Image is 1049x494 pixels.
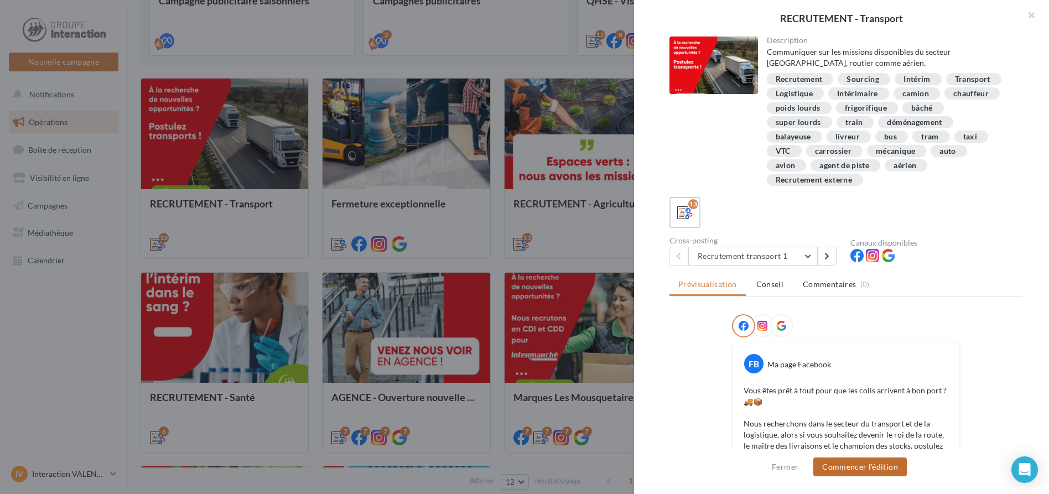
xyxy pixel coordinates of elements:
div: Cross-posting [669,237,842,245]
span: (0) [860,280,870,289]
button: Commencer l'édition [813,457,907,476]
div: Intérim [903,75,930,84]
div: 13 [688,199,698,209]
div: camion [902,90,929,98]
div: Intérimaire [837,90,878,98]
div: carrossier [815,147,852,155]
div: agent de piste [819,162,869,170]
div: super lourds [776,118,821,127]
div: poids lourds [776,104,820,112]
div: Transport [955,75,990,84]
div: Ma page Facebook [767,359,831,370]
div: Open Intercom Messenger [1011,456,1038,483]
div: VTC [776,147,791,155]
div: train [845,118,863,127]
div: taxi [963,133,977,141]
div: déménagement [887,118,942,127]
div: mécanique [876,147,915,155]
div: livreur [835,133,860,141]
div: Description [767,37,1014,44]
div: balayeuse [776,133,811,141]
div: auto [939,147,955,155]
div: frigorifique [845,104,887,112]
div: FB [744,354,764,373]
p: Vous êtes prêt à tout pour que les colis arrivent à bon port ? 🚚📦 Nous recherchons dans le secteu... [744,385,948,462]
div: bâché [911,104,933,112]
button: Fermer [767,460,803,474]
div: aérien [894,162,916,170]
div: avion [776,162,796,170]
div: tram [921,133,938,141]
div: chauffeur [953,90,989,98]
div: Canaux disponibles [850,239,1022,247]
button: Recrutement transport 1 [688,247,818,266]
div: bus [884,133,897,141]
div: Communiquer sur les missions disponibles du secteur [GEOGRAPHIC_DATA], routier comme aérien. [767,46,1014,69]
div: Recrutement externe [776,176,853,184]
div: RECRUTEMENT - Transport [652,13,1031,23]
span: Commentaires [803,279,856,290]
div: Recrutement [776,75,823,84]
span: Conseil [756,279,783,289]
div: Logistique [776,90,813,98]
div: Sourcing [847,75,879,84]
